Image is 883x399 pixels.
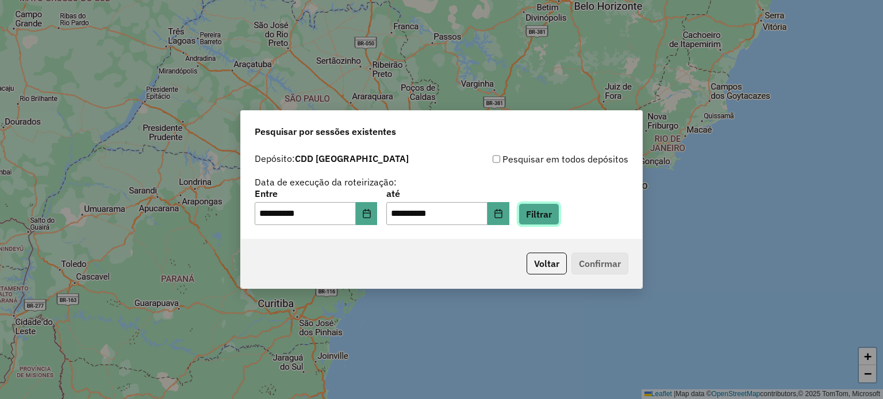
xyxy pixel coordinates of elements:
[255,152,409,165] label: Depósito:
[386,187,509,200] label: até
[527,253,567,274] button: Voltar
[295,153,409,164] strong: CDD [GEOGRAPHIC_DATA]
[255,175,397,189] label: Data de execução da roteirização:
[255,187,377,200] label: Entre
[441,152,628,166] div: Pesquisar em todos depósitos
[487,202,509,225] button: Choose Date
[255,125,396,138] span: Pesquisar por sessões existentes
[356,202,378,225] button: Choose Date
[519,203,559,225] button: Filtrar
